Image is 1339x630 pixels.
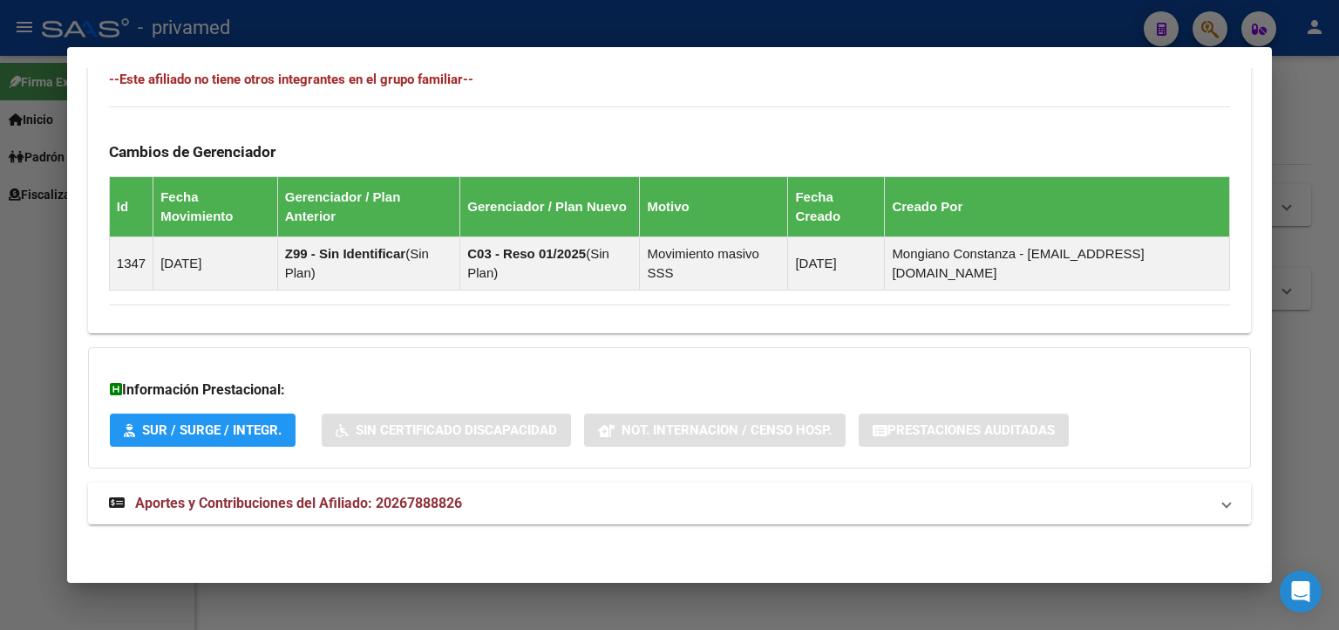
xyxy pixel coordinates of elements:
button: SUR / SURGE / INTEGR. [110,414,296,446]
th: Gerenciador / Plan Nuevo [460,177,640,237]
th: Gerenciador / Plan Anterior [277,177,459,237]
mat-expansion-panel-header: Aportes y Contribuciones del Afiliado: 20267888826 [88,483,1251,524]
span: Prestaciones Auditadas [887,423,1055,439]
button: Prestaciones Auditadas [859,414,1069,446]
td: [DATE] [788,237,885,291]
td: Mongiano Constanza - [EMAIL_ADDRESS][DOMAIN_NAME] [885,237,1230,291]
button: Sin Certificado Discapacidad [322,414,571,446]
th: Fecha Movimiento [153,177,278,237]
strong: Z99 - Sin Identificar [285,246,405,261]
span: Not. Internacion / Censo Hosp. [622,423,832,439]
button: Not. Internacion / Censo Hosp. [584,414,846,446]
span: SUR / SURGE / INTEGR. [142,423,282,439]
th: Fecha Creado [788,177,885,237]
td: Movimiento masivo SSS [640,237,788,291]
h3: Información Prestacional: [110,380,1229,401]
h3: Cambios de Gerenciador [109,142,1230,161]
th: Creado Por [885,177,1230,237]
span: Aportes y Contribuciones del Afiliado: 20267888826 [135,495,462,511]
td: 1347 [109,237,153,291]
div: Open Intercom Messenger [1280,571,1322,613]
th: Id [109,177,153,237]
span: Sin Certificado Discapacidad [356,423,557,439]
td: ( ) [460,237,640,291]
th: Motivo [640,177,788,237]
td: ( ) [277,237,459,291]
h4: --Este afiliado no tiene otros integrantes en el grupo familiar-- [109,70,1230,89]
td: [DATE] [153,237,278,291]
strong: C03 - Reso 01/2025 [467,246,586,261]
